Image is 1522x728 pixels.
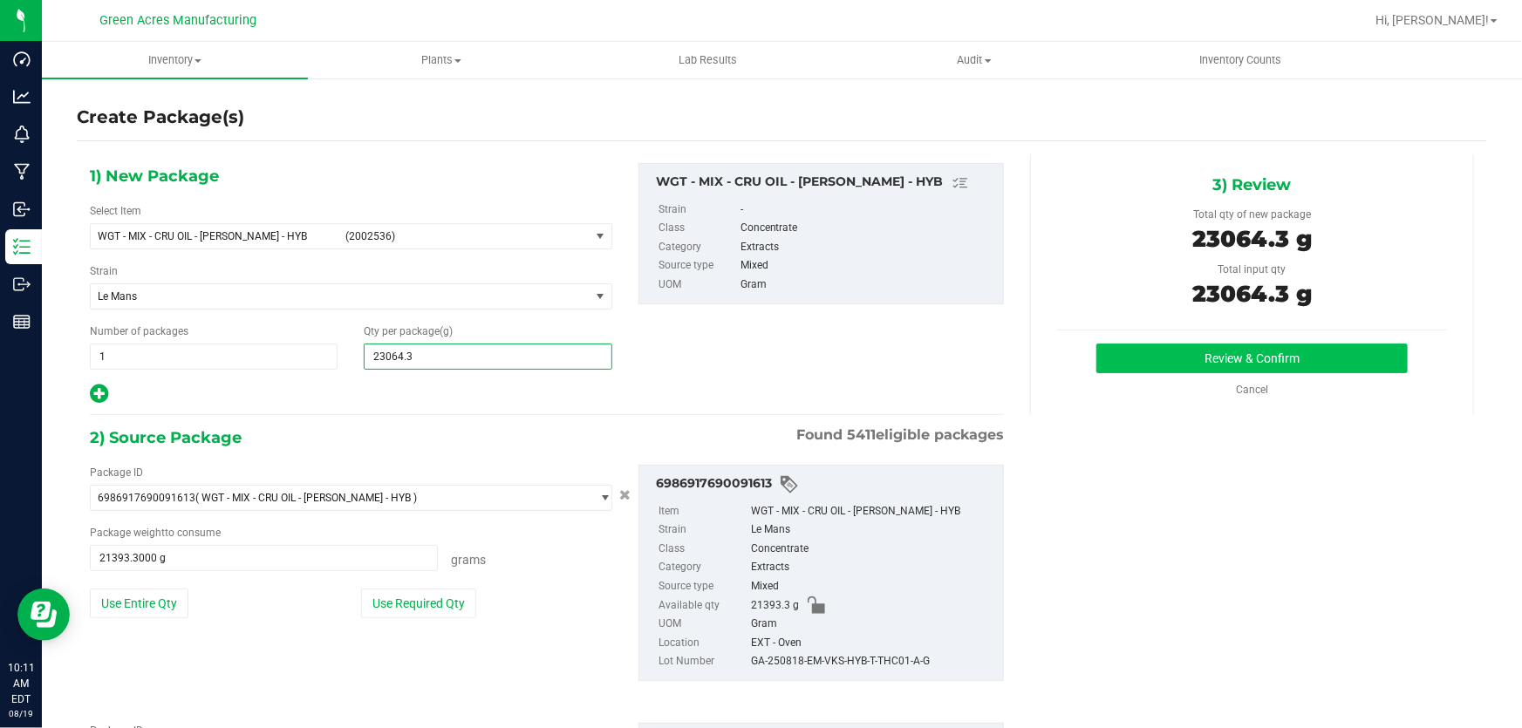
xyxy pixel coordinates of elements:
[90,163,219,189] span: 1) New Package
[842,52,1106,68] span: Audit
[13,238,31,255] inline-svg: Inventory
[659,219,737,238] label: Class
[655,52,761,68] span: Lab Results
[659,520,747,540] label: Strain
[659,201,737,220] label: Strain
[1177,52,1306,68] span: Inventory Counts
[90,425,242,451] span: 2) Source Package
[1096,344,1409,373] button: Review & Confirm
[99,13,256,28] span: Green Acres Manufacturing
[13,88,31,105] inline-svg: Analytics
[91,344,337,369] input: 1
[90,203,141,219] label: Select Item
[98,492,195,504] span: 6986917690091613
[8,660,34,707] p: 10:11 AM EDT
[847,426,876,443] span: 5411
[1212,172,1291,198] span: 3) Review
[13,51,31,68] inline-svg: Dashboard
[751,540,994,559] div: Concentrate
[656,474,994,495] div: 6986917690091613
[13,313,31,330] inline-svg: Reports
[741,256,994,276] div: Mixed
[451,553,486,567] span: Grams
[751,558,994,577] div: Extracts
[13,276,31,293] inline-svg: Outbound
[13,163,31,180] inline-svg: Manufacturing
[590,284,611,309] span: select
[741,238,994,257] div: Extracts
[841,42,1107,78] a: Audit
[751,615,994,634] div: Gram
[361,589,476,618] button: Use Required Qty
[195,492,417,504] span: ( WGT - MIX - CRU OIL - [PERSON_NAME] - HYB )
[98,230,335,242] span: WGT - MIX - CRU OIL - [PERSON_NAME] - HYB
[13,201,31,218] inline-svg: Inbound
[42,52,308,68] span: Inventory
[17,589,70,641] iframe: Resource center
[90,391,108,404] span: Add new output
[659,502,747,521] label: Item
[440,325,453,337] span: (g)
[659,256,737,276] label: Source type
[91,546,437,570] input: 21393.3000 g
[751,520,994,540] div: Le Mans
[90,527,221,539] span: Package to consume
[90,325,188,337] span: Number of packages
[590,486,611,510] span: select
[659,652,747,671] label: Lot Number
[741,219,994,238] div: Concentrate
[1192,280,1312,308] span: 23064.3 g
[42,42,308,78] a: Inventory
[659,596,747,616] label: Available qty
[133,527,165,539] span: weight
[90,589,188,618] button: Use Entire Qty
[364,325,453,337] span: Qty per package
[1375,13,1489,27] span: Hi, [PERSON_NAME]!
[751,634,994,653] div: EXT - Oven
[659,615,747,634] label: UOM
[751,596,799,616] span: 21393.3 g
[659,238,737,257] label: Category
[751,502,994,521] div: WGT - MIX - CRU OIL - [PERSON_NAME] - HYB
[751,577,994,596] div: Mixed
[90,263,118,279] label: Strain
[590,224,611,248] span: select
[77,105,244,130] h4: Create Package(s)
[659,276,737,295] label: UOM
[1236,384,1268,396] a: Cancel
[1218,263,1286,276] span: Total input qty
[575,42,841,78] a: Lab Results
[1192,225,1312,253] span: 23064.3 g
[308,42,574,78] a: Plants
[741,201,994,220] div: -
[659,558,747,577] label: Category
[751,652,994,671] div: GA-250818-EM-VKS-HYB-T-THC01-A-G
[98,290,563,303] span: Le Mans
[656,173,994,194] div: WGT - MIX - CRU OIL - DEVOL - HYB
[1193,208,1311,221] span: Total qty of new package
[741,276,994,295] div: Gram
[659,634,747,653] label: Location
[13,126,31,143] inline-svg: Monitoring
[8,707,34,720] p: 08/19
[659,540,747,559] label: Class
[659,577,747,596] label: Source type
[90,466,143,479] span: Package ID
[309,52,573,68] span: Plants
[1108,42,1374,78] a: Inventory Counts
[614,483,636,508] button: Cancel button
[796,425,1004,446] span: Found eligible packages
[345,230,583,242] span: (2002536)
